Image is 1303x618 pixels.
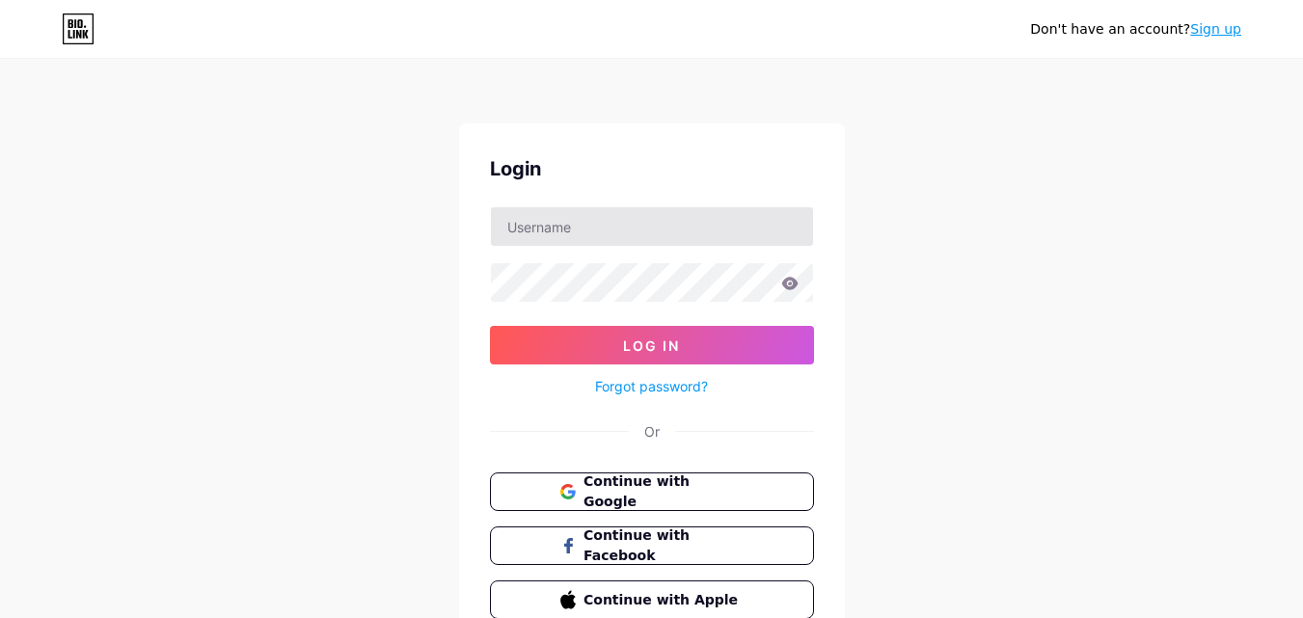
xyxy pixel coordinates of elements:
a: Forgot password? [595,376,708,396]
div: Don't have an account? [1030,19,1241,40]
span: Continue with Facebook [584,525,743,566]
button: Continue with Facebook [490,526,814,565]
div: Login [490,154,814,183]
button: Log In [490,326,814,364]
span: Log In [623,337,680,354]
span: Continue with Apple [584,590,743,610]
div: Or [644,421,660,442]
input: Username [491,207,813,246]
button: Continue with Google [490,472,814,511]
a: Sign up [1190,21,1241,37]
span: Continue with Google [584,471,743,512]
